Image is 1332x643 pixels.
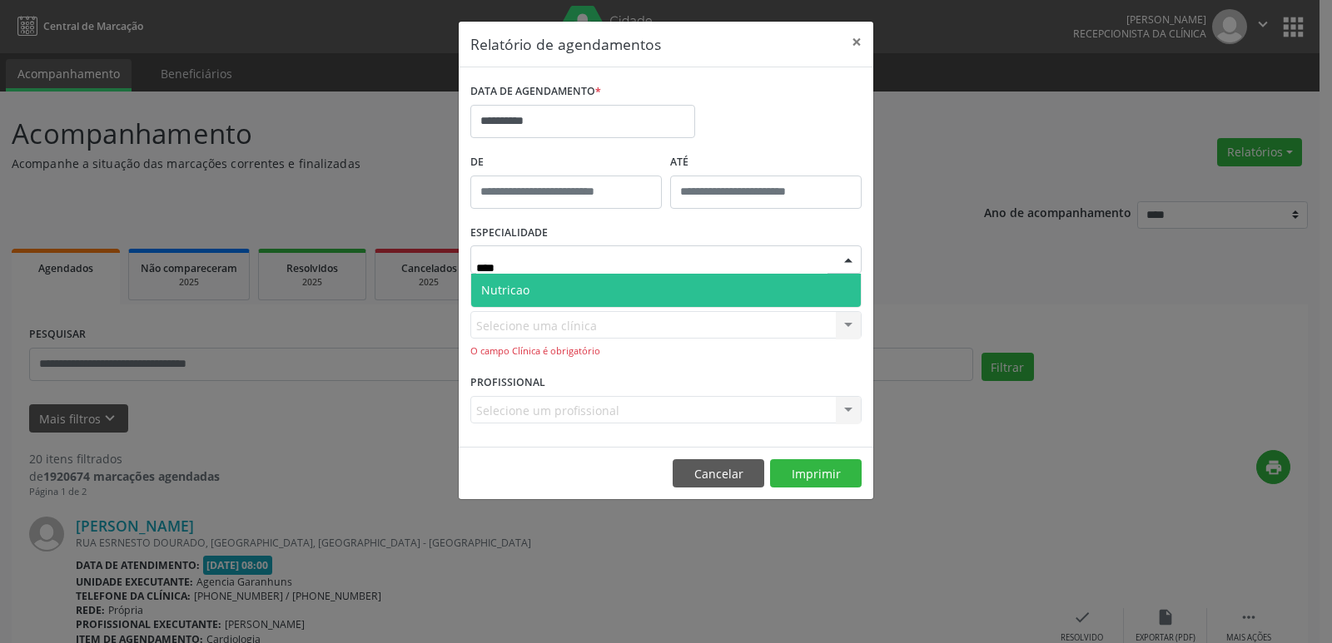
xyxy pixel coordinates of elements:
button: Close [840,22,873,62]
span: Nutricao [481,282,529,298]
h5: Relatório de agendamentos [470,33,661,55]
label: DATA DE AGENDAMENTO [470,79,601,105]
label: De [470,150,662,176]
button: Cancelar [673,459,764,487]
label: PROFISSIONAL [470,370,545,396]
label: ATÉ [670,150,862,176]
label: ESPECIALIDADE [470,220,548,246]
div: O campo Clínica é obrigatório [470,344,862,359]
button: Imprimir [770,459,862,487]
